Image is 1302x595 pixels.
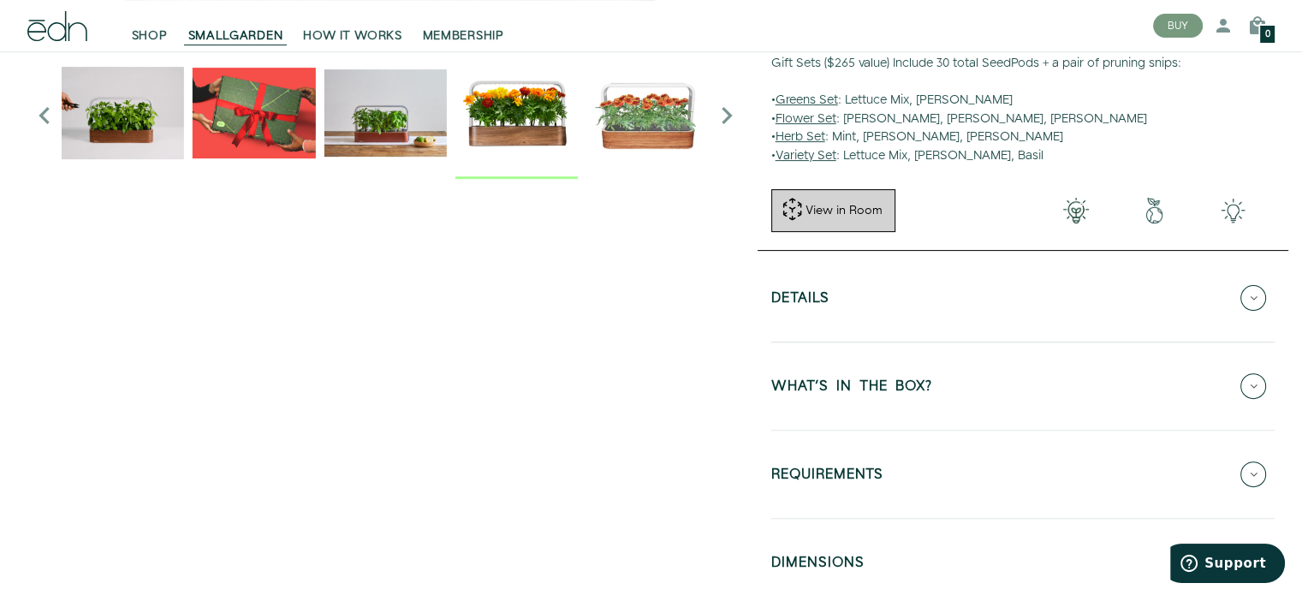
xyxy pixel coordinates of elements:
[178,7,294,45] a: SMALLGARDEN
[771,444,1275,504] button: REQUIREMENTS
[27,98,62,133] i: Previous slide
[1170,544,1285,586] iframe: Opens a widget where you can find more information
[776,92,838,109] u: Greens Set
[771,467,883,487] h5: REQUIREMENTS
[303,27,401,45] span: HOW IT WORKS
[132,27,168,45] span: SHOP
[771,379,932,399] h5: WHAT'S IN THE BOX?
[122,7,178,45] a: SHOP
[771,533,1275,592] button: DIMENSIONS
[771,356,1275,416] button: WHAT'S IN THE BOX?
[804,202,884,219] div: View in Room
[710,98,744,133] i: Next slide
[1037,198,1115,223] img: 001-light-bulb.png
[771,189,895,232] button: View in Room
[455,51,578,178] div: 5 / 6
[771,291,829,311] h5: Details
[188,27,283,45] span: SMALLGARDEN
[771,55,1275,166] p: • : Lettuce Mix, [PERSON_NAME] • : [PERSON_NAME], [PERSON_NAME], [PERSON_NAME] • : Mint, [PERSON_...
[771,268,1275,328] button: Details
[771,556,865,575] h5: DIMENSIONS
[413,7,514,45] a: MEMBERSHIP
[324,51,446,174] img: edn-smallgarden-mixed-herbs-table-product-2000px_1024x.jpg
[771,55,1181,72] b: Gift Sets ($265 value) Include 30 total SeedPods + a pair of pruning snips:
[62,51,184,178] div: 2 / 6
[1115,198,1194,223] img: green-earth.png
[776,110,836,128] u: Flower Set
[1193,198,1272,223] img: edn-smallgarden-tech.png
[776,128,825,146] u: Herb Set
[1153,14,1203,38] button: BUY
[293,7,412,45] a: HOW IT WORKS
[423,27,504,45] span: MEMBERSHIP
[193,51,315,174] img: EMAILS_-_Holiday_21_PT1_28_9986b34a-7908-4121-b1c1-9595d1e43abe_1024x.png
[586,51,709,174] img: edn-smallgarden_1024x.jpg
[324,51,446,178] div: 4 / 6
[776,147,836,164] u: Variety Set
[455,51,578,174] img: edn-smallgarden-marigold-hero-SLV-2000px_1024x.png
[62,51,184,174] img: edn-trim-basil.2021-09-07_14_55_24_1024x.gif
[586,51,709,178] div: 6 / 6
[1265,30,1270,39] span: 0
[193,51,315,178] div: 3 / 6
